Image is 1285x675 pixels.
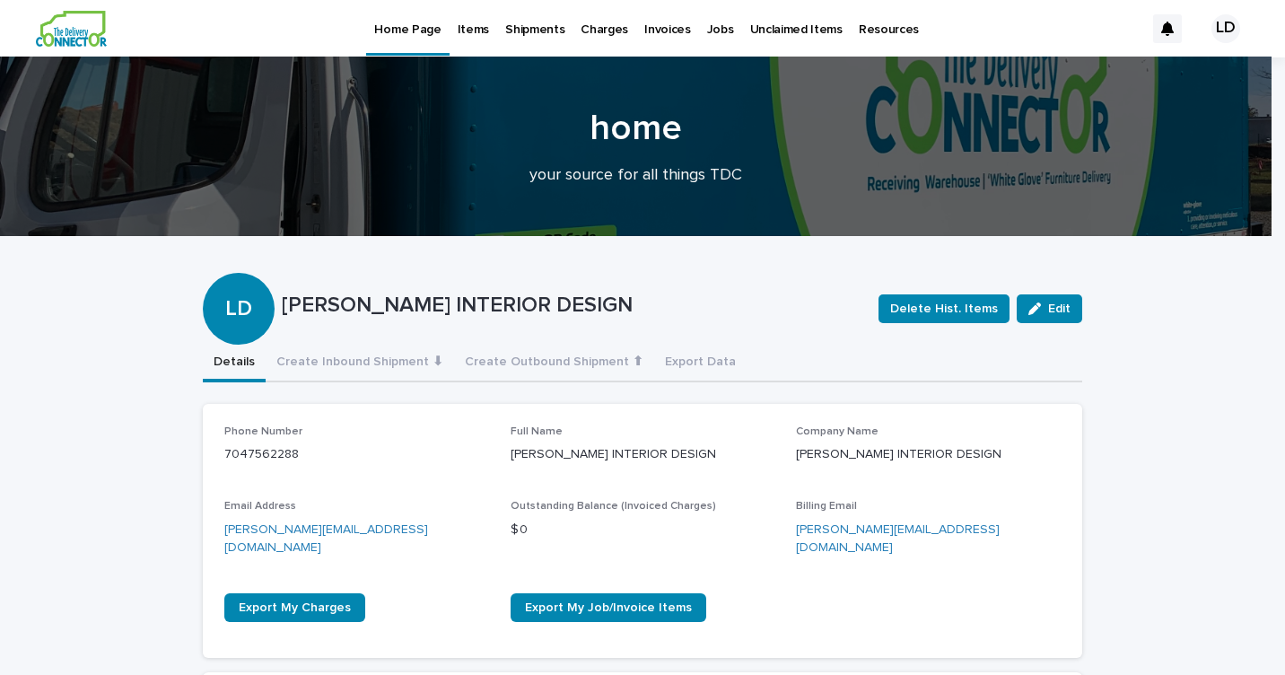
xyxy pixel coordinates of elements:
p: [PERSON_NAME] INTERIOR DESIGN [796,445,1061,464]
a: [PERSON_NAME][EMAIL_ADDRESS][DOMAIN_NAME] [796,523,1000,555]
span: Company Name [796,426,879,437]
span: Edit [1048,302,1071,315]
button: Delete Hist. Items [879,294,1010,323]
img: aCWQmA6OSGG0Kwt8cj3c [36,11,107,47]
div: LD [203,224,275,322]
span: Outstanding Balance (Invoiced Charges) [511,501,716,512]
button: Create Outbound Shipment ⬆ [454,345,654,382]
button: Create Inbound Shipment ⬇ [266,345,454,382]
button: Edit [1017,294,1082,323]
p: [PERSON_NAME] INTERIOR DESIGN [282,293,864,319]
p: [PERSON_NAME] INTERIOR DESIGN [511,445,775,464]
p: $ 0 [511,521,775,539]
a: [PERSON_NAME][EMAIL_ADDRESS][DOMAIN_NAME] [224,523,428,555]
span: Billing Email [796,501,857,512]
span: Email Address [224,501,296,512]
div: LD [1211,14,1240,43]
a: Export My Charges [224,593,365,622]
span: Export My Charges [239,601,351,614]
button: Export Data [654,345,747,382]
button: Details [203,345,266,382]
span: Full Name [511,426,563,437]
a: Export My Job/Invoice Items [511,593,706,622]
p: your source for all things TDC [277,166,995,186]
span: Delete Hist. Items [890,300,998,318]
a: 7047562288 [224,448,299,460]
span: Export My Job/Invoice Items [525,601,692,614]
h1: home [197,107,1076,150]
span: Phone Number [224,426,302,437]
